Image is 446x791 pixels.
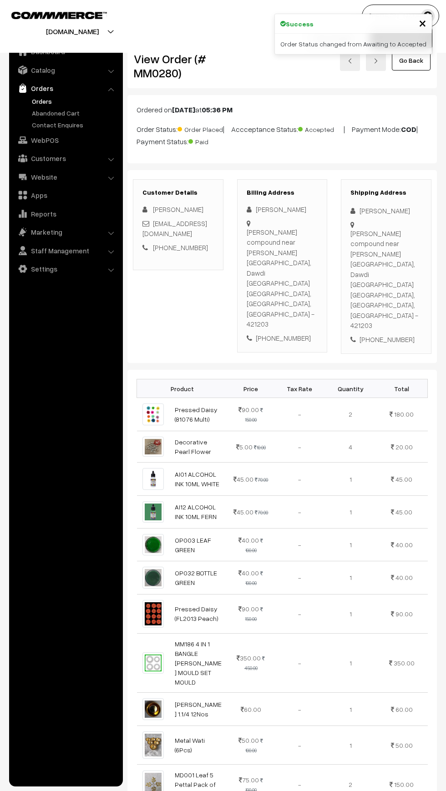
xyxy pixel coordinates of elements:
td: - [274,633,325,692]
div: [PERSON_NAME] [350,206,422,216]
td: - [274,726,325,765]
span: 40.00 [238,536,259,544]
img: screenshot_2023-09-26-14-40-18-59_7352322957d4404136654ef4adb64504-1701772697692-mouldmarket.jpg [142,698,164,720]
a: Go Back [392,50,431,71]
td: - [274,431,325,463]
a: COMMMERCE [11,9,91,20]
strike: 10.00 [254,444,266,450]
span: Accepted [298,122,344,134]
span: 75.00 [239,776,259,784]
img: left-arrow.png [347,58,353,64]
img: 1700130529006-486967469.png [142,567,164,588]
div: [PERSON_NAME] compound near [PERSON_NAME][GEOGRAPHIC_DATA], Dawdi [GEOGRAPHIC_DATA] [GEOGRAPHIC_D... [350,228,422,331]
a: AI01 ALCOHOL INK 10ML WHITE [175,470,219,488]
span: 1 [350,475,352,483]
span: Order Placed [177,122,223,134]
span: 4 [349,443,352,451]
td: - [274,529,325,561]
img: user [421,9,435,23]
strike: 150.00 [245,407,263,423]
a: Customers [11,150,120,166]
a: Orders [11,80,120,96]
strike: 70.00 [255,509,268,515]
a: [PERSON_NAME] 1.1/4 12Nos [175,700,222,718]
span: 40.00 [395,541,413,549]
td: - [274,463,325,495]
th: Total [376,379,427,398]
img: FL2013 Peach Pressed Daisy Dry Flower.png [142,600,164,628]
span: 20.00 [395,443,413,451]
a: Reports [11,206,120,222]
h2: View Order (# MM0280) [134,52,223,80]
span: 2 [349,781,352,788]
span: 2 [349,410,352,418]
td: - [274,495,325,528]
span: 90.00 [238,605,259,613]
b: 05:36 PM [202,105,233,114]
div: [PHONE_NUMBER] [247,333,318,343]
div: [PERSON_NAME] compound near [PERSON_NAME][GEOGRAPHIC_DATA], Dawdi [GEOGRAPHIC_DATA] [GEOGRAPHIC_D... [247,227,318,329]
img: 1701169246174-8135385.png [142,652,164,674]
h3: Billing Address [247,189,318,196]
span: 60.00 [241,705,261,713]
div: [PHONE_NUMBER] [350,334,422,345]
img: 1000775348.jpg [142,437,164,457]
img: right-arrow.png [373,58,379,64]
span: [PERSON_NAME] [153,205,203,213]
img: 1700129619992-604735087.png [142,501,164,523]
b: COD [401,125,416,134]
th: Tax Rate [274,379,325,398]
a: Pressed Daisy (81076 Multi) [175,406,218,423]
a: Catalog [11,62,120,78]
span: 45.00 [395,508,412,516]
a: AI12 ALCOHOL INK 10ML FERN [175,503,217,520]
a: Settings [11,261,120,277]
td: - [274,692,325,726]
th: Product [137,379,228,398]
span: Paid [188,135,234,146]
span: 45.00 [233,508,253,516]
th: Quantity [325,379,376,398]
span: 90.00 [238,406,259,413]
img: 1700129616977-280645632.png [142,468,164,489]
span: 1 [350,705,352,713]
p: Ordered on at [137,104,428,115]
p: Order Status: | Accceptance Status: | Payment Mode: | Payment Status: [137,122,428,147]
strong: Success [286,19,314,29]
span: 1 [350,508,352,516]
button: [PERSON_NAME]… [362,5,439,27]
img: 1714498031866-859442509.png [142,403,164,425]
span: 150.00 [394,781,414,788]
span: 1 [350,541,352,549]
strike: 100.00 [245,570,264,586]
span: 40.00 [238,569,259,577]
span: 90.00 [395,610,413,618]
a: Metal Wati (6Pcs) [175,736,205,754]
a: OP032 BOTTLE GREEN [175,569,217,586]
strike: 70.00 [255,477,268,483]
strike: 100.00 [245,538,264,553]
a: Staff Management [11,242,120,259]
span: 50.00 [238,736,259,744]
h3: Customer Details [142,189,214,196]
td: - [274,594,325,633]
span: 350.00 [237,654,261,662]
a: MM186 4 IN 1 BANGLE [PERSON_NAME] MOULD SET MOULD [175,640,222,686]
img: 1700130523132-775237734.png [142,534,164,555]
button: Close [419,16,426,30]
div: [PERSON_NAME] [247,204,318,215]
b: [DATE] [172,105,195,114]
span: 50.00 [395,741,413,749]
a: Abandoned Cart [30,108,120,118]
span: 350.00 [394,659,415,667]
td: - [274,398,325,431]
button: [DOMAIN_NAME] [14,20,131,43]
div: Order Status changed from Awaiting to Accepted [275,34,432,54]
td: - [274,561,325,594]
a: Website [11,169,120,185]
a: WebPOS [11,132,120,148]
span: 1 [350,574,352,581]
span: 180.00 [394,410,414,418]
span: 1 [350,741,352,749]
a: [PHONE_NUMBER] [153,243,208,252]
